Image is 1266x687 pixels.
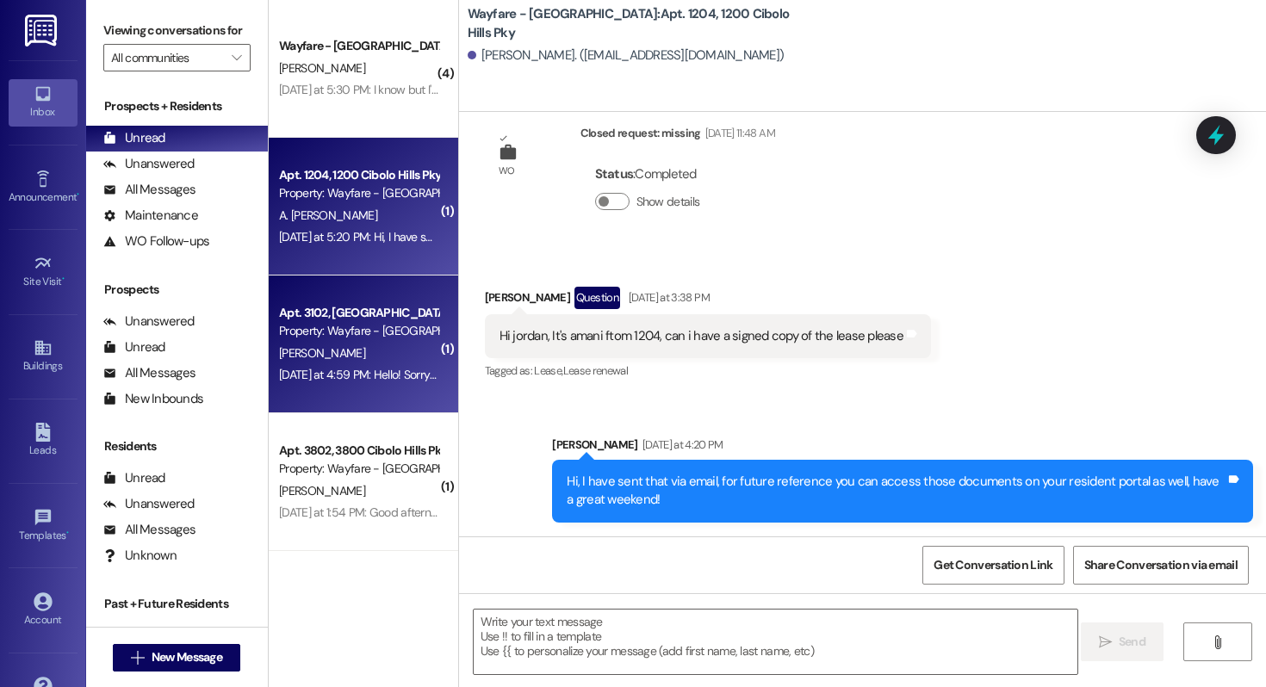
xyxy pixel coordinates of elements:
[131,651,144,665] i: 
[279,322,438,340] div: Property: Wayfare - [GEOGRAPHIC_DATA]
[77,189,79,201] span: •
[534,363,562,378] span: Lease ,
[103,364,195,382] div: All Messages
[86,281,268,299] div: Prospects
[279,184,438,202] div: Property: Wayfare - [GEOGRAPHIC_DATA]
[62,273,65,285] span: •
[468,46,785,65] div: [PERSON_NAME]. ([EMAIL_ADDRESS][DOMAIN_NAME])
[279,460,438,478] div: Property: Wayfare - [GEOGRAPHIC_DATA]
[279,166,438,184] div: Apt. 1204, 1200 Cibolo Hills Pky
[103,155,195,173] div: Unanswered
[1081,622,1164,661] button: Send
[485,358,931,383] div: Tagged as:
[499,162,515,180] div: WO
[103,313,195,331] div: Unanswered
[624,288,710,306] div: [DATE] at 3:38 PM
[552,436,1253,460] div: [PERSON_NAME]
[9,418,78,464] a: Leads
[595,165,634,183] b: Status
[1119,633,1145,651] span: Send
[86,595,268,613] div: Past + Future Residents
[9,587,78,634] a: Account
[563,363,629,378] span: Lease renewal
[111,44,223,71] input: All communities
[468,5,812,42] b: Wayfare - [GEOGRAPHIC_DATA]: Apt. 1204, 1200 Cibolo Hills Pky
[279,207,377,223] span: A. [PERSON_NAME]
[86,437,268,455] div: Residents
[279,483,365,498] span: [PERSON_NAME]
[152,648,222,666] span: New Message
[636,193,700,211] label: Show details
[580,124,775,148] div: Closed request: missing
[232,51,241,65] i: 
[1073,546,1249,585] button: Share Conversation via email
[638,436,723,454] div: [DATE] at 4:20 PM
[1211,635,1224,649] i: 
[9,79,78,126] a: Inbox
[1084,556,1238,574] span: Share Conversation via email
[103,207,198,225] div: Maintenance
[279,229,1057,244] div: [DATE] at 5:20 PM: Hi, I have sent that via email, for future reference you can access those docu...
[103,390,203,408] div: New Inbounds
[279,442,438,460] div: Apt. 3802, 3800 Cibolo Hills Pky
[279,37,438,55] div: Wayfare - [GEOGRAPHIC_DATA]
[9,333,78,380] a: Buildings
[103,547,177,565] div: Unknown
[279,304,438,322] div: Apt. 3102, [GEOGRAPHIC_DATA]
[103,469,165,487] div: Unread
[485,287,931,314] div: [PERSON_NAME]
[103,129,165,147] div: Unread
[574,287,620,308] div: Question
[922,546,1064,585] button: Get Conversation Link
[279,504,753,520] div: [DATE] at 1:54 PM: Good afternoon I need a favor, what time do you all leave for the day [DATE]?
[701,124,775,142] div: [DATE] 11:48 AM
[66,527,69,539] span: •
[25,15,60,46] img: ResiDesk Logo
[103,17,251,44] label: Viewing conversations for
[934,556,1052,574] span: Get Conversation Link
[103,495,195,513] div: Unanswered
[9,503,78,549] a: Templates •
[86,97,268,115] div: Prospects + Residents
[103,521,195,539] div: All Messages
[113,644,240,672] button: New Message
[1099,635,1112,649] i: 
[567,473,1226,510] div: Hi, I have sent that via email, for future reference you can access those documents on your resid...
[500,327,903,345] div: Hi jordan, It's amani ftom 1204, can i have a signed copy of the lease please
[103,232,209,251] div: WO Follow-ups
[103,338,165,356] div: Unread
[279,345,365,361] span: [PERSON_NAME]
[103,181,195,199] div: All Messages
[279,60,365,76] span: [PERSON_NAME]
[9,249,78,295] a: Site Visit •
[595,161,707,188] div: : Completed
